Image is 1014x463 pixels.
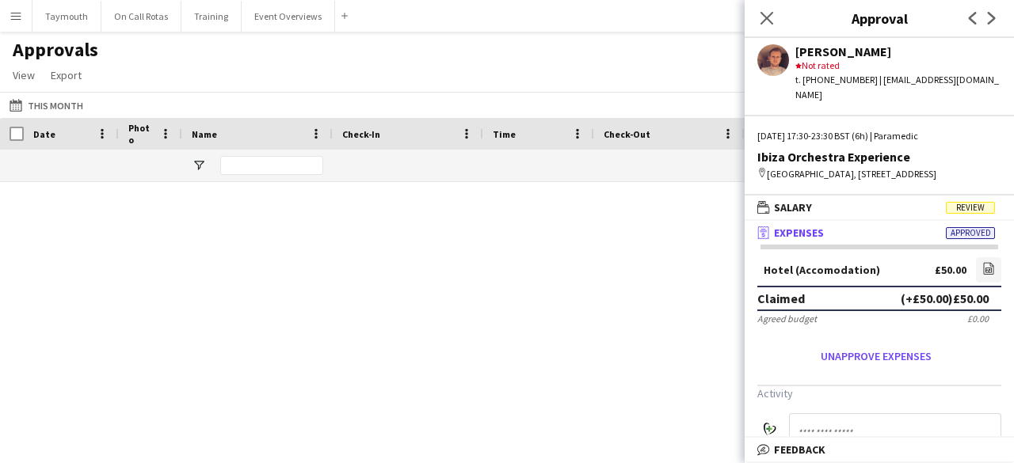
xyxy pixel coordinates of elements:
[745,8,1014,28] h3: Approval
[6,65,41,85] a: View
[242,1,335,32] button: Event Overviews
[946,202,995,214] span: Review
[774,200,812,214] span: Salary
[192,128,217,140] span: Name
[44,65,88,85] a: Export
[795,59,1001,73] div: Not rated
[493,128,516,140] span: Time
[757,129,1001,143] div: [DATE] 17:30-23:30 BST (6h) | Paramedic
[33,128,55,140] span: Date
[192,158,206,173] button: Open Filter Menu
[101,1,181,32] button: On Call Rotas
[757,290,805,306] div: Claimed
[128,122,154,146] span: Photo
[745,195,1014,219] mat-expansion-panel-header: SalaryReview
[946,227,995,239] span: Approved
[181,1,242,32] button: Training
[13,68,35,82] span: View
[757,150,1001,164] div: Ibiza Orchestra Experience
[795,44,1001,59] div: [PERSON_NAME]
[901,290,989,306] div: (+£50.00) £50.00
[774,442,825,457] span: Feedback
[774,226,824,240] span: Expenses
[935,264,966,276] div: £50.00
[51,68,82,82] span: Export
[764,264,880,276] div: Hotel (Accomodation)
[795,73,1001,101] div: t. [PHONE_NUMBER] | [EMAIL_ADDRESS][DOMAIN_NAME]
[757,167,1001,181] div: [GEOGRAPHIC_DATA], [STREET_ADDRESS]
[745,221,1014,245] mat-expansion-panel-header: ExpensesApproved
[220,156,323,175] input: Name Filter Input
[757,343,995,369] button: Unapprove expenses
[604,128,650,140] span: Check-Out
[757,386,1001,400] h3: Activity
[745,438,1014,461] mat-expansion-panel-header: Feedback
[32,1,101,32] button: Taymouth
[757,313,817,324] div: Agreed budget
[342,128,380,140] span: Check-In
[6,96,86,115] button: This Month
[967,313,989,324] div: £0.00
